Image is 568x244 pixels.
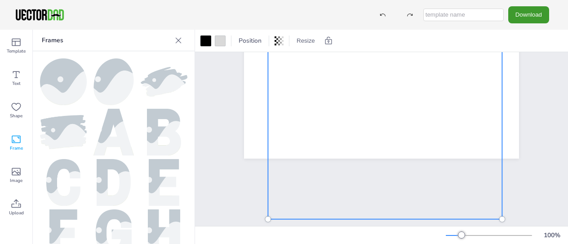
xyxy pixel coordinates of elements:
[293,34,319,48] button: Resize
[40,115,87,149] img: frame2.png
[42,30,171,51] p: Frames
[237,36,263,45] span: Position
[14,8,65,22] img: VectorDad-1.png
[12,80,21,87] span: Text
[93,58,133,105] img: oval.png
[141,67,187,97] img: frame1.png
[149,159,179,206] img: E.png
[508,6,549,23] button: Download
[147,109,181,155] img: B.png
[423,9,504,21] input: template name
[97,159,130,206] img: D.png
[46,159,81,206] img: C.png
[7,48,26,55] span: Template
[541,231,563,240] div: 100 %
[9,209,24,217] span: Upload
[93,109,134,155] img: A.png
[10,112,22,120] span: Shape
[10,145,23,152] span: Frame
[10,177,22,184] span: Image
[40,58,87,105] img: circle.png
